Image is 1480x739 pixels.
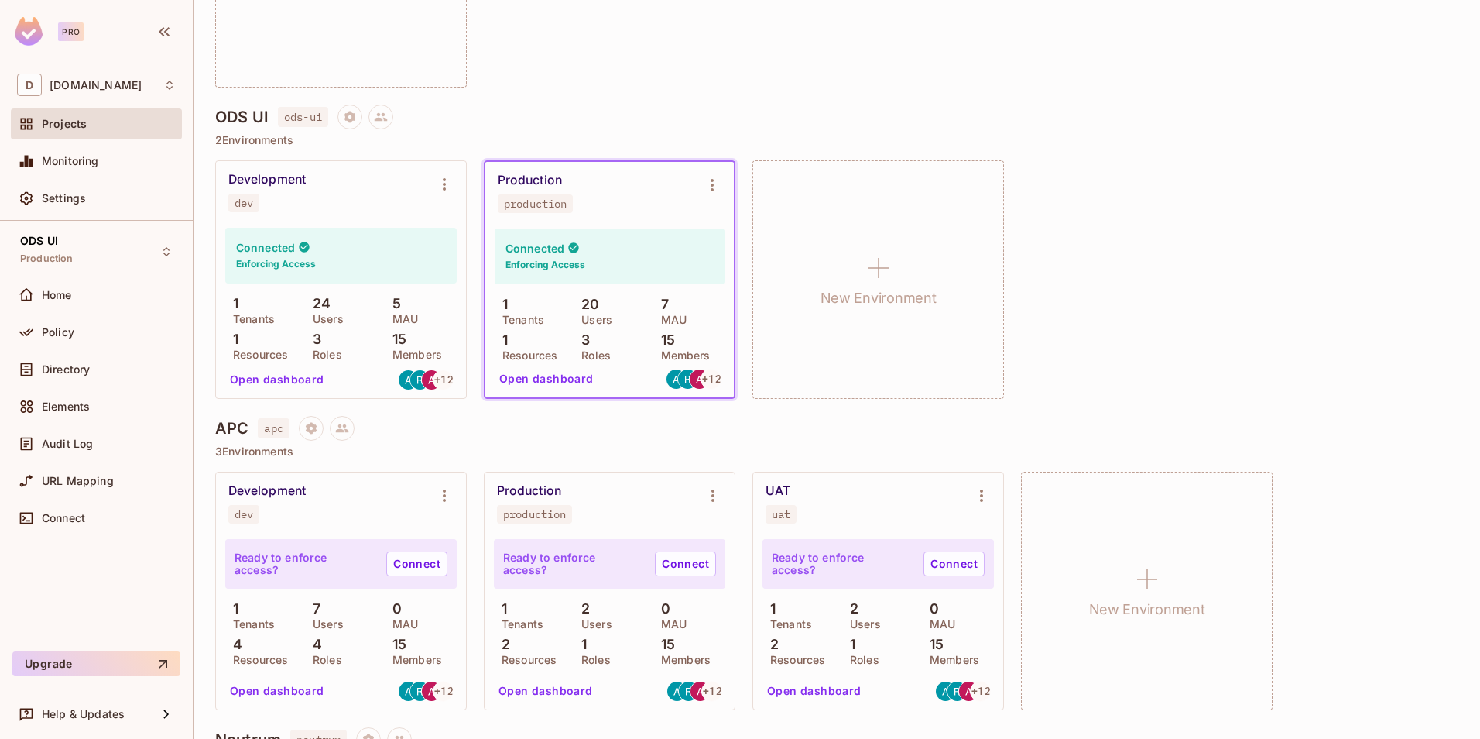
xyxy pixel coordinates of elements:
[574,637,587,652] p: 1
[842,654,879,666] p: Roles
[42,438,93,450] span: Audit Log
[410,682,430,701] img: rmacotela@deacero.com
[385,601,402,617] p: 0
[422,370,441,390] img: antdia@deacero.com
[842,637,855,652] p: 1
[225,332,238,347] p: 1
[494,637,510,652] p: 2
[429,480,460,511] button: Environment settings
[337,112,362,127] span: Project settings
[42,192,86,205] span: Settings
[762,618,812,631] p: Tenants
[679,682,698,701] img: rmacotela@deacero.com
[12,651,180,676] button: Upgrade
[494,618,543,631] p: Tenants
[42,363,90,376] span: Directory
[422,682,441,701] img: antdia@deacero.com
[42,118,87,130] span: Projects
[666,369,686,389] img: aames@deacero.com
[923,552,985,576] a: Connect
[574,297,599,312] p: 20
[305,601,320,617] p: 7
[429,169,460,200] button: Environment settings
[922,601,939,617] p: 0
[653,637,675,652] p: 15
[42,475,114,487] span: URL Mapping
[385,349,442,361] p: Members
[504,198,567,210] div: production
[225,637,242,652] p: 4
[653,297,669,312] p: 7
[305,637,322,652] p: 4
[385,296,401,311] p: 5
[762,637,779,652] p: 2
[772,552,911,576] p: Ready to enforce access?
[235,552,374,576] p: Ready to enforce access?
[936,682,955,701] img: aames@deacero.com
[42,512,85,524] span: Connect
[947,682,967,701] img: rmacotela@deacero.com
[42,400,90,413] span: Elements
[235,197,253,209] div: dev
[697,170,728,201] button: Environment settings
[971,686,990,696] span: + 12
[703,686,721,696] span: + 12
[1089,598,1205,621] h1: New Environment
[766,483,790,499] div: UAT
[42,155,99,167] span: Monitoring
[305,618,344,631] p: Users
[492,679,599,703] button: Open dashboard
[399,682,418,701] img: aames@deacero.com
[574,332,590,348] p: 3
[690,682,710,701] img: antdia@deacero.com
[842,618,881,631] p: Users
[653,349,711,362] p: Members
[697,480,728,511] button: Environment settings
[224,679,331,703] button: Open dashboard
[225,618,275,631] p: Tenants
[434,374,453,385] span: + 12
[574,618,612,631] p: Users
[762,654,825,666] p: Resources
[821,287,937,310] h1: New Environment
[299,424,324,438] span: Project settings
[653,601,670,617] p: 0
[503,508,566,521] div: production
[305,296,331,311] p: 24
[498,173,562,188] div: Production
[667,682,687,701] img: aames@deacero.com
[678,369,697,389] img: rmacotela@deacero.com
[42,289,72,301] span: Home
[574,349,611,362] p: Roles
[922,637,944,652] p: 15
[385,332,406,347] p: 15
[434,686,453,696] span: + 12
[655,552,716,576] a: Connect
[493,366,600,391] button: Open dashboard
[653,654,711,666] p: Members
[258,418,289,438] span: apc
[653,332,675,348] p: 15
[385,313,418,325] p: MAU
[399,370,418,390] img: aames@deacero.com
[495,314,544,326] p: Tenants
[50,79,142,91] span: Workspace: deacero.com
[653,618,687,631] p: MAU
[42,708,125,720] span: Help & Updates
[235,508,253,521] div: dev
[494,654,557,666] p: Resources
[305,332,321,347] p: 3
[386,552,447,576] a: Connect
[385,637,406,652] p: 15
[225,296,238,311] p: 1
[215,419,248,438] h4: APC
[385,654,442,666] p: Members
[574,601,590,617] p: 2
[224,367,331,392] button: Open dashboard
[278,107,328,127] span: ods-ui
[497,483,561,499] div: Production
[959,682,978,701] img: antdia@deacero.com
[305,349,342,361] p: Roles
[215,445,1458,458] p: 3 Environments
[305,313,344,325] p: Users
